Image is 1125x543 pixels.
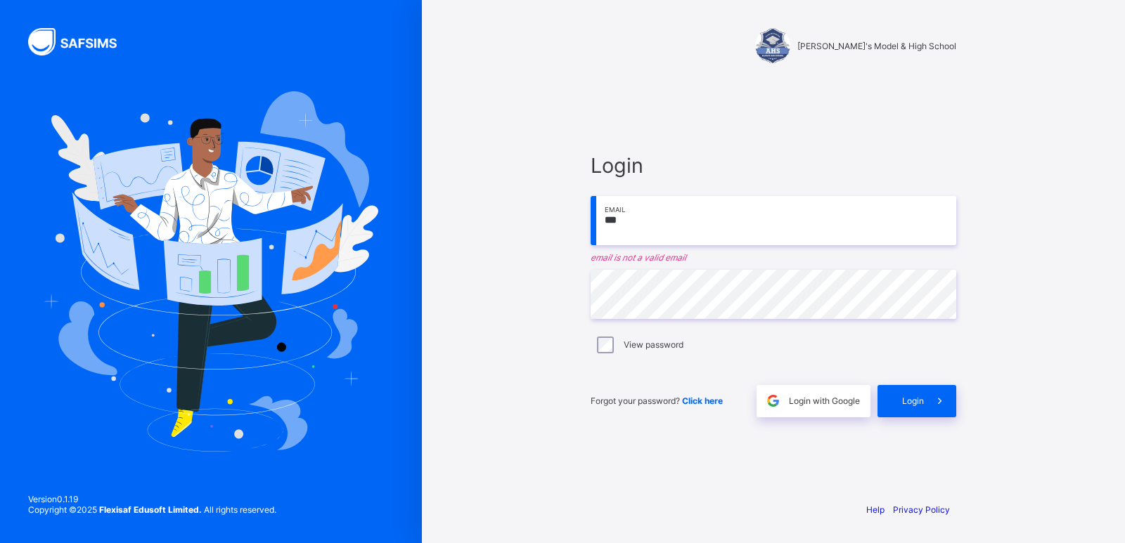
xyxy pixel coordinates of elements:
em: email is not a valid email [591,252,956,263]
span: Login [902,395,924,406]
img: SAFSIMS Logo [28,28,134,55]
a: Privacy Policy [893,504,950,515]
span: [PERSON_NAME]'s Model & High School [797,41,956,51]
span: Login with Google [789,395,860,406]
label: View password [624,339,683,350]
span: Version 0.1.19 [28,494,276,504]
span: Login [591,153,956,178]
a: Click here [682,395,723,406]
strong: Flexisaf Edusoft Limited. [99,504,202,515]
span: Forgot your password? [591,395,723,406]
img: google.396cfc9801f0270233282035f929180a.svg [765,393,781,409]
span: Copyright © 2025 All rights reserved. [28,504,276,515]
a: Help [866,504,885,515]
img: Hero Image [44,91,378,451]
